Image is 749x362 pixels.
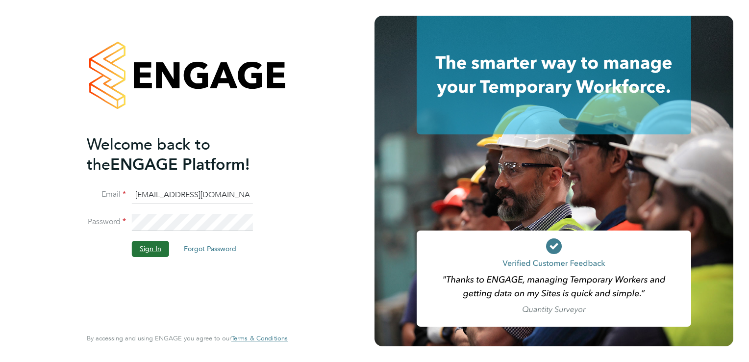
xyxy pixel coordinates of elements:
a: Terms & Conditions [231,335,288,342]
span: Terms & Conditions [231,334,288,342]
input: Enter your work email... [132,186,253,204]
label: Email [87,189,126,200]
span: Welcome back to the [87,135,210,174]
h2: ENGAGE Platform! [87,134,278,175]
label: Password [87,217,126,227]
span: By accessing and using ENGAGE you agree to our [87,334,288,342]
button: Sign In [132,241,169,257]
button: Forgot Password [176,241,244,257]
